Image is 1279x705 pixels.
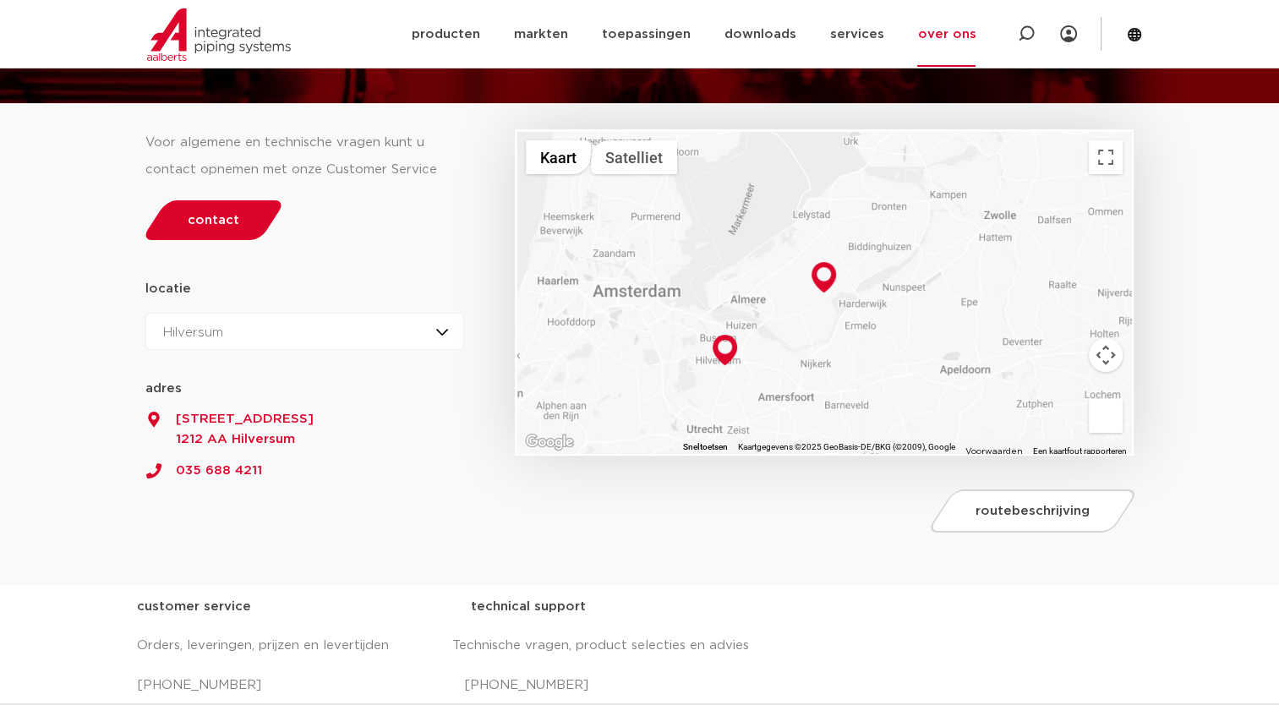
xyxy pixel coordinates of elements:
[137,600,586,613] strong: customer service technical support
[145,129,465,183] div: Voor algemene en technische vragen kunt u contact opnemen met onze Customer Service
[926,489,1140,533] a: routebeschrijving
[601,2,690,67] a: toepassingen
[522,431,577,453] img: Google
[140,200,286,240] a: contact
[1089,399,1123,433] button: Sleep Pegman de kaart op om Street View te openen
[1089,338,1123,372] button: Bedieningsopties voor de kaartweergave
[188,214,239,227] span: contact
[1089,140,1123,174] button: Weergave op volledig scherm aan- of uitzetten
[145,282,191,295] strong: locatie
[411,2,976,67] nav: Menu
[976,505,1090,517] span: routebeschrijving
[917,2,976,67] a: over ons
[526,140,591,174] button: Stratenkaart tonen
[1032,446,1126,456] a: Een kaartfout rapporteren
[411,2,479,67] a: producten
[724,2,795,67] a: downloads
[591,140,677,174] button: Satellietbeelden tonen
[137,672,1143,699] p: [PHONE_NUMBER] [PHONE_NUMBER]
[522,431,577,453] a: Dit gebied openen in Google Maps (er wordt een nieuw venster geopend)
[829,2,883,67] a: services
[163,326,223,339] span: Hilversum
[137,632,1143,659] p: Orders, leveringen, prijzen en levertijden Technische vragen, product selecties en advies
[682,441,727,453] button: Sneltoetsen
[513,2,567,67] a: markten
[737,442,954,451] span: Kaartgegevens ©2025 GeoBasis-DE/BKG (©2009), Google
[965,447,1022,456] a: Voorwaarden (wordt geopend in een nieuw tabblad)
